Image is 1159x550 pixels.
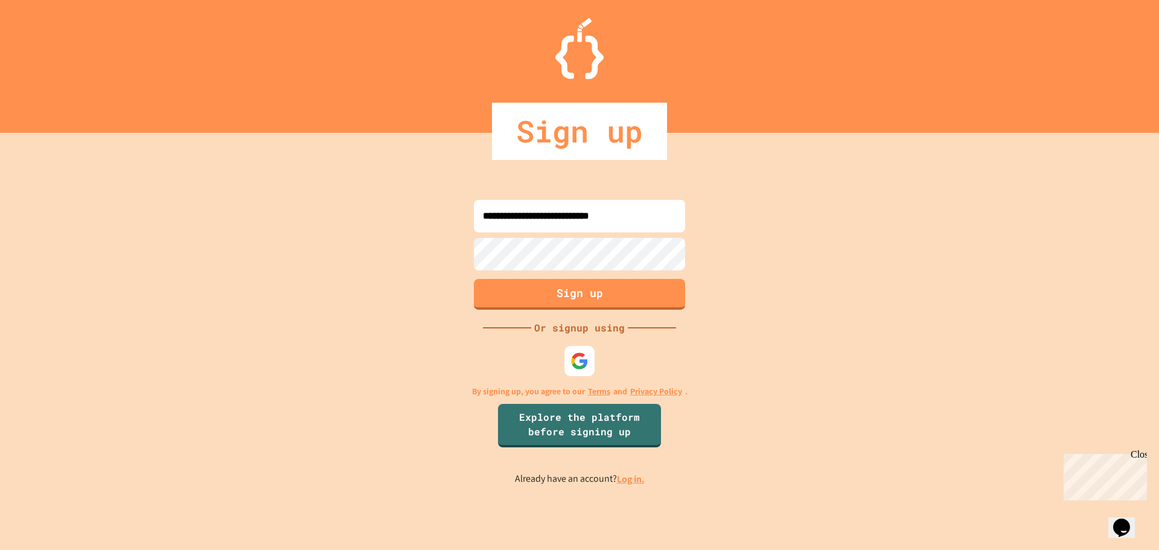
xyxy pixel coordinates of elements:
a: Log in. [617,473,645,485]
a: Explore the platform before signing up [498,404,661,447]
p: Already have an account? [515,472,645,487]
div: Sign up [492,103,667,160]
button: Sign up [474,279,685,310]
a: Terms [588,385,610,398]
a: Privacy Policy [630,385,682,398]
div: Or signup using [531,321,628,335]
iframe: chat widget [1059,449,1147,500]
iframe: chat widget [1108,502,1147,538]
img: Logo.svg [555,18,604,79]
p: By signing up, you agree to our and . [472,385,688,398]
img: google-icon.svg [570,352,589,370]
div: Chat with us now!Close [5,5,83,77]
